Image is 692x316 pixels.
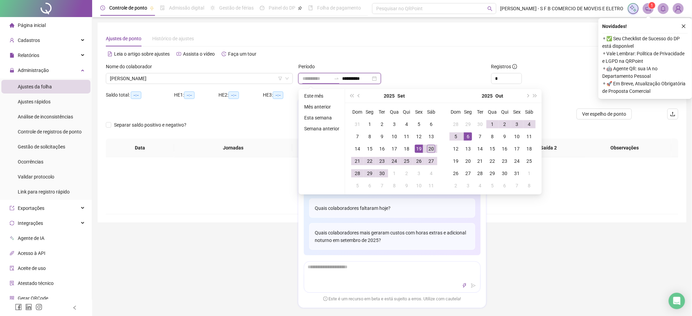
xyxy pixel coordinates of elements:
td: 2025-09-07 [351,130,364,143]
td: 2025-09-27 [425,155,437,167]
div: 10 [390,132,398,141]
div: 25 [525,157,534,165]
div: 6 [366,182,374,190]
span: export [10,206,14,211]
span: bell [660,5,666,12]
div: 5 [489,182,497,190]
span: 1 [651,3,653,8]
td: 2025-11-03 [462,179,474,192]
td: 2025-10-05 [351,179,364,192]
th: Qui [499,106,511,118]
td: 2025-10-13 [462,143,474,155]
span: ⚬ 🤖 Agente QR: sua IA no Departamento Pessoal [603,65,688,80]
span: Gestão de férias [219,5,254,11]
span: dashboard [260,5,265,10]
div: 18 [525,145,534,153]
td: 2025-10-06 [462,130,474,143]
div: 4 [403,120,411,128]
button: month panel [496,89,504,103]
div: 9 [403,182,411,190]
td: 2025-08-31 [351,118,364,130]
td: 2025-10-31 [511,167,523,179]
div: 29 [489,169,497,177]
th: Jornadas [174,139,292,157]
span: ⚬ 🚀 Em Breve, Atualização Obrigatória de Proposta Comercial [603,80,688,95]
th: Seg [462,106,474,118]
div: HE 2: [218,91,263,99]
div: 4 [525,120,534,128]
div: 7 [378,182,386,190]
span: Acesso à API [18,250,45,256]
th: Qua [486,106,499,118]
span: Agente de IA [18,235,44,241]
div: 18 [403,145,411,153]
td: 2025-09-05 [413,118,425,130]
div: 2 [378,120,386,128]
div: 3 [513,120,521,128]
td: 2025-10-27 [462,167,474,179]
div: 29 [366,169,374,177]
div: 4 [476,182,484,190]
th: Dom [351,106,364,118]
td: 2025-10-07 [474,130,486,143]
div: 25 [403,157,411,165]
div: 24 [390,157,398,165]
td: 2025-09-09 [376,130,388,143]
td: 2025-10-06 [364,179,376,192]
div: HE 3: [263,91,307,99]
div: 8 [390,182,398,190]
td: 2025-11-02 [450,179,462,192]
div: 2 [403,169,411,177]
span: file-text [108,52,112,56]
td: 2025-09-14 [351,143,364,155]
span: facebook [15,304,22,311]
td: 2025-10-11 [425,179,437,192]
td: 2025-10-28 [474,167,486,179]
label: Nome do colaborador [106,63,156,70]
span: home [10,23,14,28]
td: 2025-10-09 [400,179,413,192]
div: 20 [427,145,435,153]
div: 6 [427,120,435,128]
td: 2025-10-10 [511,130,523,143]
img: 82559 [673,3,683,14]
span: search [488,6,493,11]
td: 2025-10-24 [511,155,523,167]
span: Controle de ponto [109,5,147,11]
td: 2025-10-04 [425,167,437,179]
td: 2025-10-11 [523,130,536,143]
span: Registros [491,63,517,70]
th: Qua [388,106,400,118]
button: Ver espelho de ponto [577,109,632,119]
div: Quais colaboradores mais geraram custos com horas extras e adicional noturno em setembro de 2025? [309,223,475,250]
li: Mês anterior [301,103,342,111]
span: Ver espelho de ponto [582,110,626,118]
td: 2025-10-08 [388,179,400,192]
div: 13 [427,132,435,141]
span: notification [645,5,651,12]
div: 8 [525,182,534,190]
span: Ajustes rápidos [18,99,51,104]
div: 20 [464,157,472,165]
span: --:-- [131,91,141,99]
td: 2025-10-14 [474,143,486,155]
th: Data [106,139,174,157]
div: 30 [378,169,386,177]
span: Faça um tour [228,51,256,57]
td: 2025-09-08 [364,130,376,143]
div: 5 [415,120,423,128]
div: 26 [415,157,423,165]
td: 2025-09-26 [413,155,425,167]
td: 2025-09-06 [425,118,437,130]
td: 2025-09-13 [425,130,437,143]
td: 2025-10-01 [486,118,499,130]
td: 2025-09-18 [400,143,413,155]
td: 2025-10-19 [450,155,462,167]
span: close [681,24,686,29]
div: Saldo total: [106,91,174,99]
div: 28 [476,169,484,177]
li: Semana anterior [301,125,342,133]
td: 2025-09-28 [351,167,364,179]
span: Folha de pagamento [317,5,361,11]
div: 8 [366,132,374,141]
